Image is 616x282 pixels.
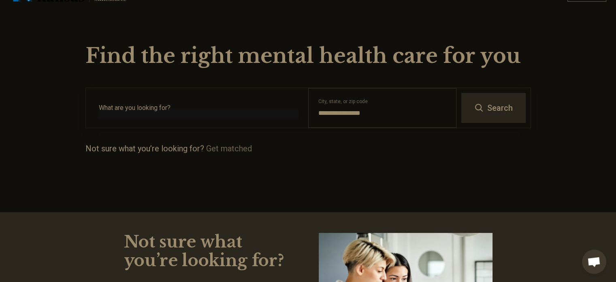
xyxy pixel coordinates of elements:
p: Not sure what you’re looking for? [85,143,531,154]
h1: Find the right mental health care for you [85,44,531,68]
label: What are you looking for? [99,103,298,113]
div: Open chat [582,250,606,274]
div: Not sure what you’re looking for? [124,233,286,270]
a: Get matched [206,144,252,153]
button: Search [461,93,526,123]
